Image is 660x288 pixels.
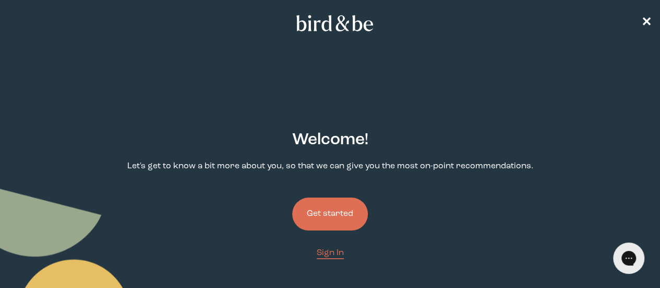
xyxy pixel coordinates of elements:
[641,17,652,29] span: ✕
[292,181,368,247] a: Get started
[127,160,533,172] p: Let's get to know a bit more about you, so that we can give you the most on-point recommendations.
[292,198,368,231] button: Get started
[292,128,368,152] h2: Welcome !
[317,249,344,257] span: Sign In
[317,247,344,259] a: Sign In
[641,14,652,32] a: ✕
[608,239,650,278] iframe: Gorgias live chat messenger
